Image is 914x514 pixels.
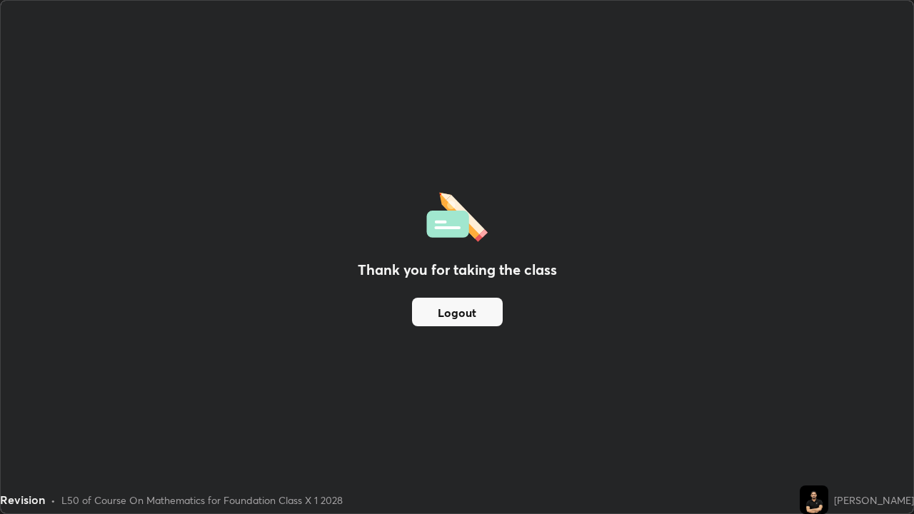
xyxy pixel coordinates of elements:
[61,493,343,508] div: L50 of Course On Mathematics for Foundation Class X 1 2028
[358,259,557,281] h2: Thank you for taking the class
[834,493,914,508] div: [PERSON_NAME]
[800,485,828,514] img: ab0740807ae34c7c8029332c0967adf3.jpg
[412,298,503,326] button: Logout
[426,188,488,242] img: offlineFeedback.1438e8b3.svg
[51,493,56,508] div: •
